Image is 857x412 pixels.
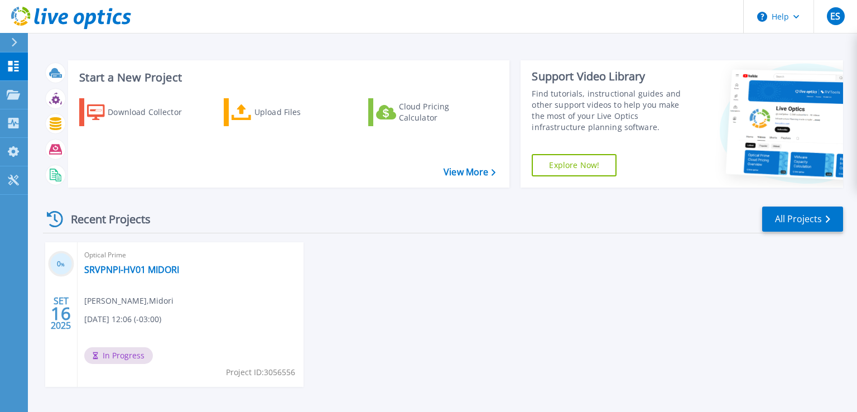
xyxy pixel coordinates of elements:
span: Project ID: 3056556 [226,366,295,379]
span: % [61,261,65,267]
div: Recent Projects [43,205,166,233]
a: Explore Now! [532,154,617,176]
span: In Progress [84,347,153,364]
h3: Start a New Project [79,71,495,84]
div: Cloud Pricing Calculator [399,101,488,123]
a: Upload Files [224,98,348,126]
div: SET 2025 [50,293,71,334]
span: Optical Prime [84,249,297,261]
a: SRVPNPI-HV01 MIDORI [84,264,179,275]
span: [PERSON_NAME] , Midori [84,295,174,307]
div: Find tutorials, instructional guides and other support videos to help you make the most of your L... [532,88,694,133]
a: Cloud Pricing Calculator [368,98,493,126]
a: View More [444,167,495,178]
span: ES [830,12,840,21]
a: Download Collector [79,98,204,126]
span: 16 [51,309,71,318]
a: All Projects [762,207,843,232]
h3: 0 [48,258,74,271]
span: [DATE] 12:06 (-03:00) [84,313,161,325]
div: Upload Files [254,101,344,123]
div: Support Video Library [532,69,694,84]
div: Download Collector [108,101,197,123]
